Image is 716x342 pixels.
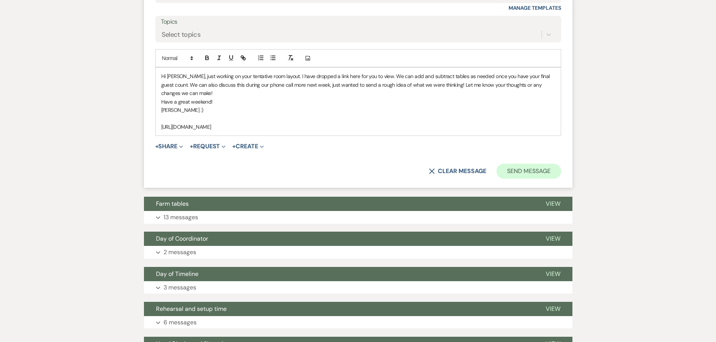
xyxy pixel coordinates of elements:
[161,72,555,97] p: Hi [PERSON_NAME], just working on your tentative room layout. I have dropped a link here for you ...
[429,168,486,174] button: Clear message
[144,197,534,211] button: Farm tables
[232,143,236,149] span: +
[163,318,197,327] p: 6 messages
[144,267,534,281] button: Day of Timeline
[534,267,572,281] button: View
[232,143,263,149] button: Create
[155,143,159,149] span: +
[546,305,560,313] span: View
[156,270,198,278] span: Day of Timeline
[144,232,534,246] button: Day of Coordinator
[156,305,227,313] span: Rehearsal and setup time
[546,200,560,208] span: View
[161,123,555,131] p: [URL][DOMAIN_NAME]
[144,302,534,316] button: Rehearsal and setup time
[144,246,572,259] button: 2 messages
[156,235,208,243] span: Day of Coordinator
[190,143,193,149] span: +
[497,164,561,179] button: Send Message
[155,143,183,149] button: Share
[161,17,556,27] label: Topics
[534,197,572,211] button: View
[546,235,560,243] span: View
[144,211,572,224] button: 13 messages
[161,98,555,106] p: Have a great weekend!
[190,143,226,149] button: Request
[161,106,555,114] p: [PERSON_NAME] :)
[534,302,572,316] button: View
[144,281,572,294] button: 3 messages
[534,232,572,246] button: View
[163,283,196,292] p: 3 messages
[162,30,201,40] div: Select topics
[163,247,196,257] p: 2 messages
[163,212,198,222] p: 13 messages
[546,270,560,278] span: View
[509,5,561,11] a: Manage Templates
[144,316,572,329] button: 6 messages
[156,200,189,208] span: Farm tables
